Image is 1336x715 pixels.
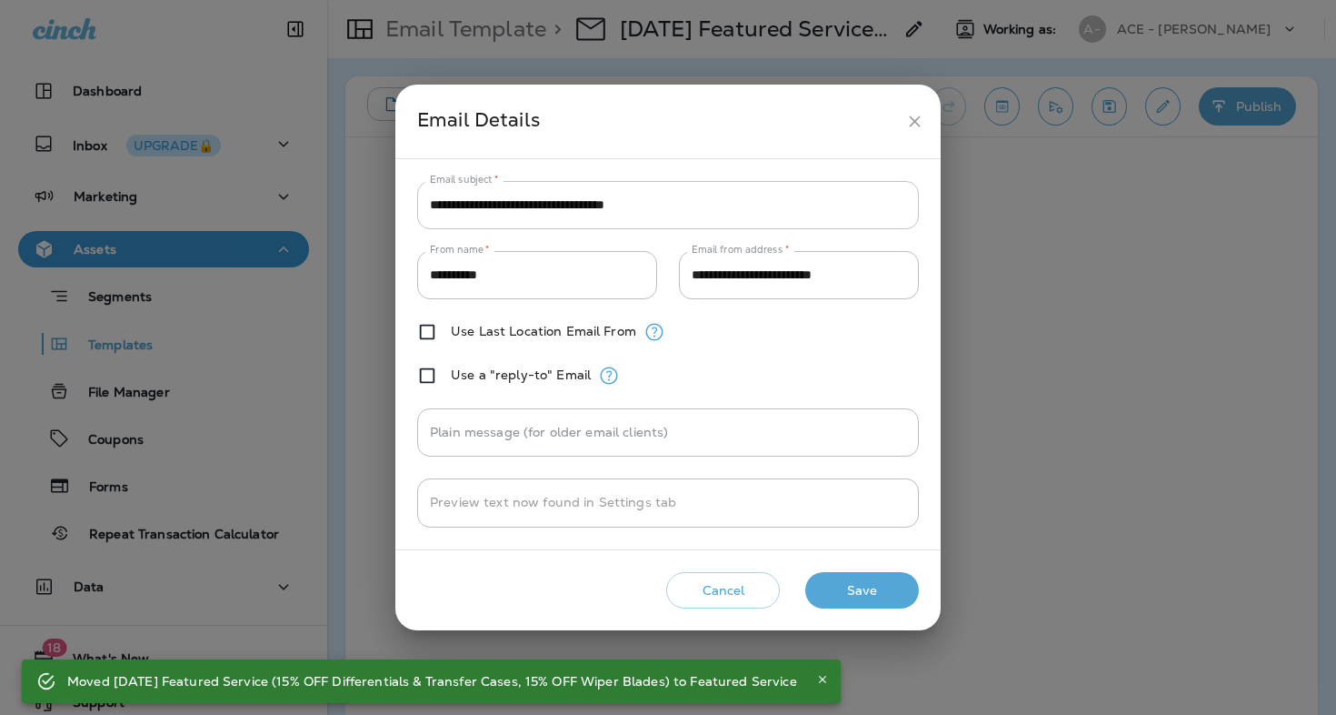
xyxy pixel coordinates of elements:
div: Email Details [417,105,898,138]
button: Close [812,669,833,690]
label: Use Last Location Email From [451,324,636,338]
label: From name [430,243,490,257]
label: Email from address [692,243,789,257]
button: Save [805,572,919,609]
label: Email subject [430,173,499,186]
div: Moved [DATE] Featured Service (15% OFF Differentials & Transfer Cases, 15% OFF Wiper Blades) to F... [67,665,797,698]
label: Use a "reply-to" Email [451,368,591,382]
button: close [898,105,932,138]
button: Cancel [666,572,780,609]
